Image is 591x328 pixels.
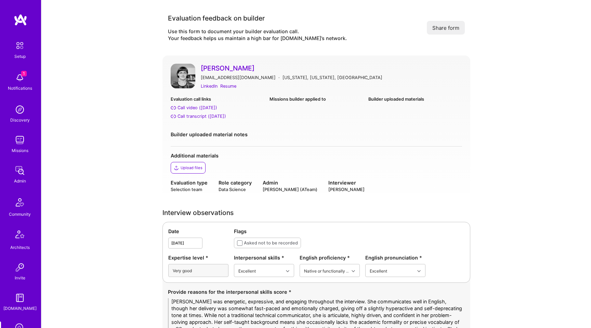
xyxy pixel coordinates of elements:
[178,113,226,120] div: Call transcript (Sep 23, 2025)
[278,74,280,81] div: ·
[171,186,208,193] div: Selection team
[168,14,347,23] div: Evaluation feedback on builder
[219,186,252,193] div: Data Science
[3,305,37,312] div: [DOMAIN_NAME]
[174,165,179,171] i: icon Upload2
[8,85,32,92] div: Notifications
[328,179,365,186] div: Interviewer
[14,14,27,26] img: logo
[178,104,217,111] div: Call video (Sep 23, 2025)
[417,269,421,273] i: icon Chevron
[162,209,470,216] div: Interview observations
[13,38,27,53] img: setup
[181,165,202,171] div: Upload files
[14,53,26,60] div: Setup
[300,254,360,261] div: English proficiency *
[168,28,347,42] div: Use this form to document your builder evaluation call. Your feedback helps us maintain a high ba...
[201,74,276,81] div: [EMAIL_ADDRESS][DOMAIN_NAME]
[12,194,28,211] img: Community
[234,254,294,261] div: Interpersonal skills *
[171,114,176,119] i: Call transcript (Sep 23, 2025)
[10,244,30,251] div: Architects
[168,228,228,235] div: Date
[263,186,317,193] div: [PERSON_NAME] (ATeam)
[171,152,462,159] div: Additional materials
[352,269,355,273] i: icon Chevron
[220,83,236,90] a: Resume
[238,267,256,274] div: Excellent
[234,228,464,235] div: Flags
[171,96,264,103] div: Evaluation call links
[171,131,462,138] div: Builder uploaded material notes
[13,291,27,305] img: guide book
[168,288,465,295] div: Provide reasons for the interpersonal skills score *
[12,147,28,154] div: Missions
[13,133,27,147] img: teamwork
[171,104,264,111] a: Call video ([DATE])
[13,164,27,177] img: admin teamwork
[304,267,350,274] div: Native or functionally native
[171,64,195,88] img: User Avatar
[263,179,317,186] div: Admin
[171,105,176,111] i: Call video (Sep 23, 2025)
[9,211,31,218] div: Community
[13,103,27,116] img: discovery
[201,83,218,90] a: LinkedIn
[244,239,298,247] div: Asked not to be recorded
[171,64,195,90] a: User Avatar
[13,261,27,274] img: Invite
[270,96,363,103] div: Missions builder applied to
[21,71,27,76] span: 1
[201,64,462,73] a: [PERSON_NAME]
[219,179,252,186] div: Role category
[328,186,365,193] div: [PERSON_NAME]
[370,267,387,274] div: Excellent
[10,116,30,124] div: Discovery
[171,113,264,120] a: Call transcript ([DATE])
[15,274,25,281] div: Invite
[286,269,289,273] i: icon Chevron
[171,179,208,186] div: Evaluation type
[13,71,27,85] img: bell
[365,254,425,261] div: English pronunciation *
[283,74,382,81] div: [US_STATE], [US_STATE], [GEOGRAPHIC_DATA]
[427,21,465,35] button: Share form
[168,254,228,261] div: Expertise level *
[12,227,28,244] img: Architects
[14,177,26,185] div: Admin
[368,96,462,103] div: Builder uploaded materials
